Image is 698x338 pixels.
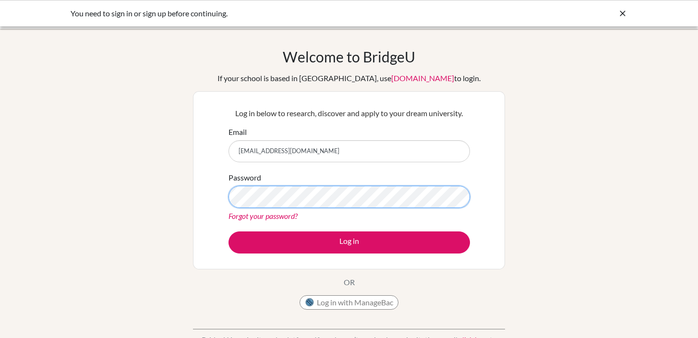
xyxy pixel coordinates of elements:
[229,231,470,253] button: Log in
[229,211,298,220] a: Forgot your password?
[217,72,481,84] div: If your school is based in [GEOGRAPHIC_DATA], use to login.
[71,8,483,19] div: You need to sign in or sign up before continuing.
[300,295,398,310] button: Log in with ManageBac
[344,277,355,288] p: OR
[391,73,454,83] a: [DOMAIN_NAME]
[229,108,470,119] p: Log in below to research, discover and apply to your dream university.
[229,126,247,138] label: Email
[229,172,261,183] label: Password
[283,48,415,65] h1: Welcome to BridgeU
